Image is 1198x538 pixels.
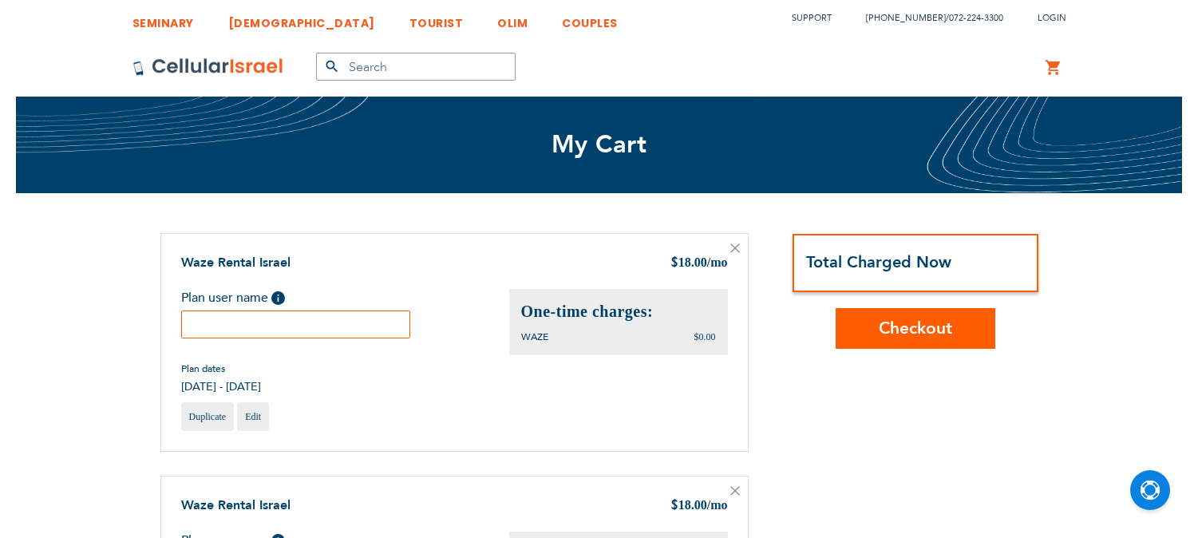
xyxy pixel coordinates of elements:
[694,331,716,342] span: $0.00
[850,6,1003,30] li: /
[836,308,995,349] button: Checkout
[949,12,1003,24] a: 072-224-3300
[552,128,647,161] span: My Cart
[670,254,728,273] div: 18.00
[181,362,261,375] span: Plan dates
[181,402,235,431] a: Duplicate
[670,497,678,516] span: $
[181,254,291,271] a: Waze Rental Israel
[707,498,728,512] span: /mo
[497,4,528,34] a: OLIM
[792,12,832,24] a: Support
[237,402,269,431] a: Edit
[181,379,261,394] span: [DATE] - [DATE]
[132,57,284,77] img: Cellular Israel Logo
[316,53,516,81] input: Search
[228,4,375,34] a: [DEMOGRAPHIC_DATA]
[409,4,464,34] a: TOURIST
[707,255,728,269] span: /mo
[271,291,285,305] span: Help
[181,289,268,307] span: Plan user name
[245,411,261,422] span: Edit
[181,496,291,514] a: Waze Rental Israel
[521,330,548,343] span: WAZE
[879,317,952,340] span: Checkout
[806,251,951,273] strong: Total Charged Now
[562,4,618,34] a: COUPLES
[1038,12,1066,24] span: Login
[866,12,946,24] a: [PHONE_NUMBER]
[521,301,716,322] h2: One-time charges:
[132,4,194,34] a: SEMINARY
[670,255,678,273] span: $
[189,411,227,422] span: Duplicate
[670,496,728,516] div: 18.00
